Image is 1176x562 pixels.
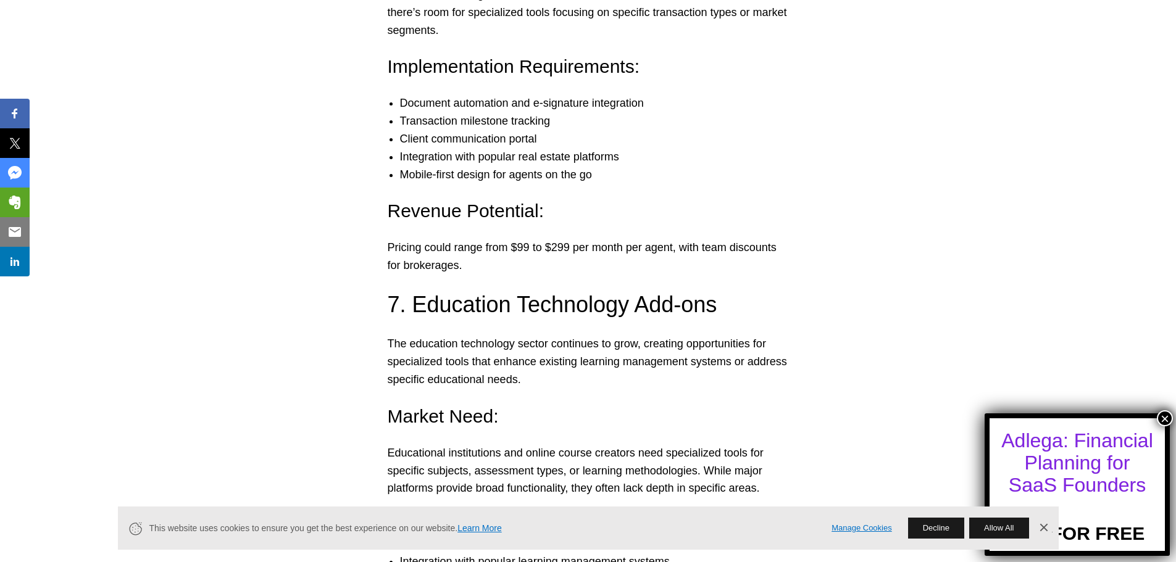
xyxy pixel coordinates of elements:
[1157,410,1173,426] button: Close
[388,444,789,497] p: Educational institutions and online course creators need specialized tools for specific subjects,...
[832,522,892,535] a: Manage Cookies
[388,403,789,429] h4: Market Need:
[1001,429,1154,496] div: Adlega: Financial Planning for SaaS Founders
[128,521,143,536] svg: Cookie Icon
[388,335,789,388] p: The education technology sector continues to grow, creating opportunities for specialized tools t...
[400,166,801,184] li: Mobile-first design for agents on the go
[969,518,1028,539] button: Allow All
[400,148,801,166] li: Integration with popular real estate platforms
[400,130,801,148] li: Client communication portal
[388,198,789,224] h4: Revenue Potential:
[149,522,815,535] span: This website uses cookies to ensure you get the best experience on our website.
[388,54,789,80] h4: Implementation Requirements:
[908,518,964,539] button: Decline
[1010,502,1145,544] a: TRY FOR FREE
[400,94,801,112] li: Document automation and e-signature integration
[388,239,789,275] p: Pricing could range from $99 to $299 per month per agent, with team discounts for brokerages.
[388,289,789,320] h3: 7. Education Technology Add-ons
[1034,519,1053,537] a: Dismiss Banner
[400,112,801,130] li: Transaction milestone tracking
[457,523,502,533] a: Learn More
